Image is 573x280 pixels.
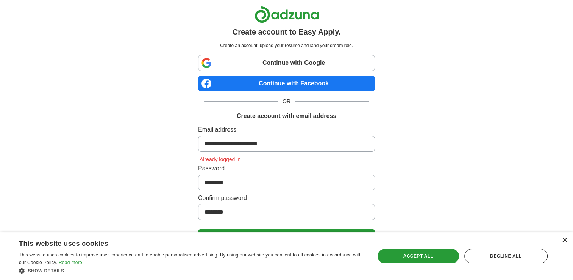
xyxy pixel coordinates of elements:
[378,249,459,263] div: Accept all
[198,156,242,162] span: Already logged in
[198,164,375,173] label: Password
[59,260,82,265] a: Read more, opens a new window
[198,229,375,245] button: Create Account
[19,267,364,274] div: Show details
[198,55,375,71] a: Continue with Google
[278,98,295,105] span: OR
[198,125,375,134] label: Email address
[233,26,341,38] h1: Create account to Easy Apply.
[28,268,64,274] span: Show details
[198,76,375,91] a: Continue with Facebook
[464,249,548,263] div: Decline all
[198,193,375,203] label: Confirm password
[19,237,345,248] div: This website uses cookies
[254,6,319,23] img: Adzuna logo
[237,112,336,121] h1: Create account with email address
[19,252,362,265] span: This website uses cookies to improve user experience and to enable personalised advertising. By u...
[562,238,567,243] div: Close
[200,42,373,49] p: Create an account, upload your resume and land your dream role.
